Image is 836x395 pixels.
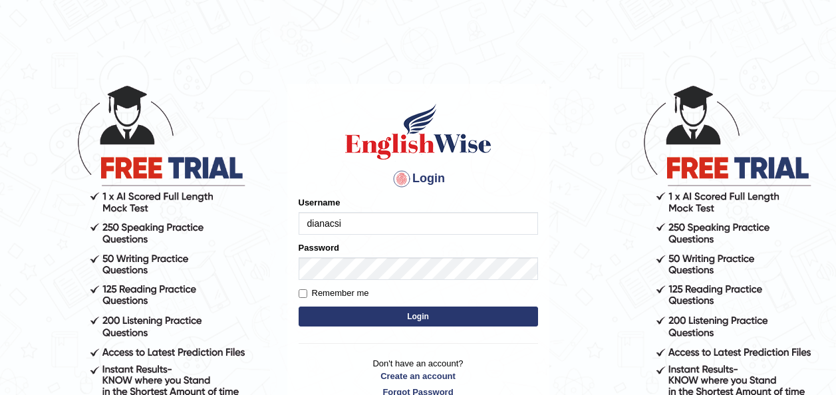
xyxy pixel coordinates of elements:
button: Login [299,307,538,327]
label: Password [299,241,339,254]
label: Username [299,196,341,209]
h4: Login [299,168,538,190]
a: Create an account [299,370,538,382]
img: Logo of English Wise sign in for intelligent practice with AI [343,102,494,162]
input: Remember me [299,289,307,298]
label: Remember me [299,287,369,300]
